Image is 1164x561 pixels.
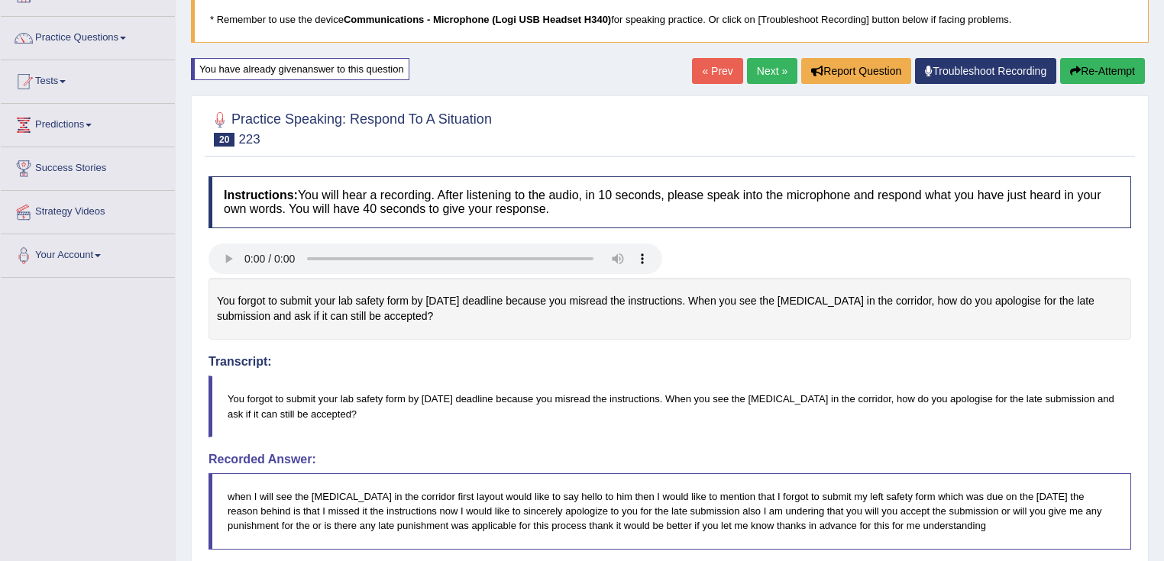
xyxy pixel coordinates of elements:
[1,17,175,55] a: Practice Questions
[1,104,175,142] a: Predictions
[344,14,611,25] b: Communications - Microphone (Logi USB Headset H340)
[209,108,492,147] h2: Practice Speaking: Respond To A Situation
[214,133,234,147] span: 20
[801,58,911,84] button: Report Question
[209,376,1131,437] blockquote: You forgot to submit your lab safety form by [DATE] deadline because you misread the instructions...
[191,58,409,80] div: You have already given answer to this question
[209,453,1131,466] h4: Recorded Answer:
[238,132,260,147] small: 223
[1,60,175,98] a: Tests
[747,58,797,84] a: Next »
[692,58,742,84] a: « Prev
[1,147,175,185] a: Success Stories
[1060,58,1145,84] button: Re-Attempt
[224,189,298,202] b: Instructions:
[209,473,1131,549] blockquote: when I will see the [MEDICAL_DATA] in the corridor first layout would like to say hello to him th...
[1,191,175,229] a: Strategy Videos
[915,58,1056,84] a: Troubleshoot Recording
[209,278,1131,340] div: You forgot to submit your lab safety form by [DATE] deadline because you misread the instructions...
[209,176,1131,227] h4: You will hear a recording. After listening to the audio, in 10 seconds, please speak into the mic...
[1,234,175,272] a: Your Account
